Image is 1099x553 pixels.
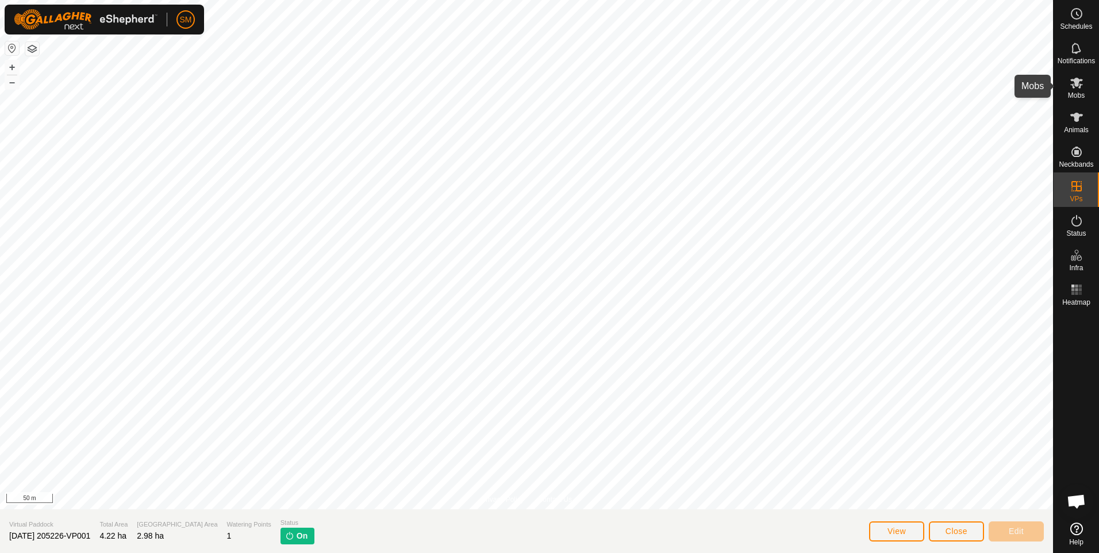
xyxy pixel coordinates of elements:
span: Animals [1064,126,1089,133]
button: + [5,60,19,74]
img: turn-on [285,531,294,540]
a: Contact Us [538,494,572,505]
span: Schedules [1060,23,1092,30]
button: View [869,521,924,542]
span: SM [180,14,192,26]
span: Neckbands [1059,161,1093,168]
a: Help [1054,518,1099,550]
img: Gallagher Logo [14,9,157,30]
button: Close [929,521,984,542]
span: VPs [1070,195,1082,202]
span: Total Area [99,520,128,529]
a: Privacy Policy [481,494,524,505]
button: – [5,75,19,89]
span: 1 [227,531,232,540]
div: Open chat [1059,484,1094,519]
span: [DATE] 205226-VP001 [9,531,90,540]
span: Status [280,518,314,528]
button: Reset Map [5,41,19,55]
span: Help [1069,539,1083,546]
button: Edit [989,521,1044,542]
button: Map Layers [25,42,39,56]
span: Virtual Paddock [9,520,90,529]
span: Close [946,527,967,536]
span: View [887,527,906,536]
span: Edit [1009,527,1024,536]
span: Notifications [1058,57,1095,64]
span: Infra [1069,264,1083,271]
span: Mobs [1068,92,1085,99]
span: 2.98 ha [137,531,164,540]
span: 4.22 ha [99,531,126,540]
span: Heatmap [1062,299,1090,306]
span: Status [1066,230,1086,237]
span: On [297,530,308,542]
span: Watering Points [227,520,271,529]
span: [GEOGRAPHIC_DATA] Area [137,520,217,529]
